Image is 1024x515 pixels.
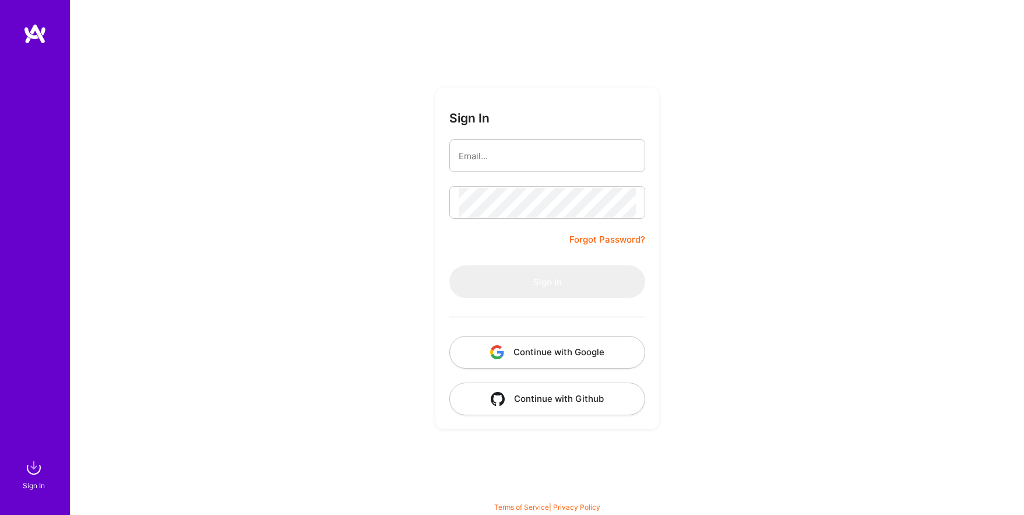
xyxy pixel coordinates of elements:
img: icon [491,392,505,406]
h3: Sign In [449,111,490,125]
a: sign inSign In [24,456,45,492]
input: Email... [459,141,636,171]
a: Privacy Policy [553,503,600,512]
div: Sign In [23,479,45,492]
a: Forgot Password? [569,233,645,247]
a: Terms of Service [494,503,549,512]
span: | [494,503,600,512]
img: icon [490,345,504,359]
button: Sign In [449,265,645,298]
img: sign in [22,456,45,479]
button: Continue with Google [449,336,645,369]
div: © 2025 ATeams Inc., All rights reserved. [70,480,1024,509]
img: logo [23,23,47,44]
button: Continue with Github [449,383,645,415]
